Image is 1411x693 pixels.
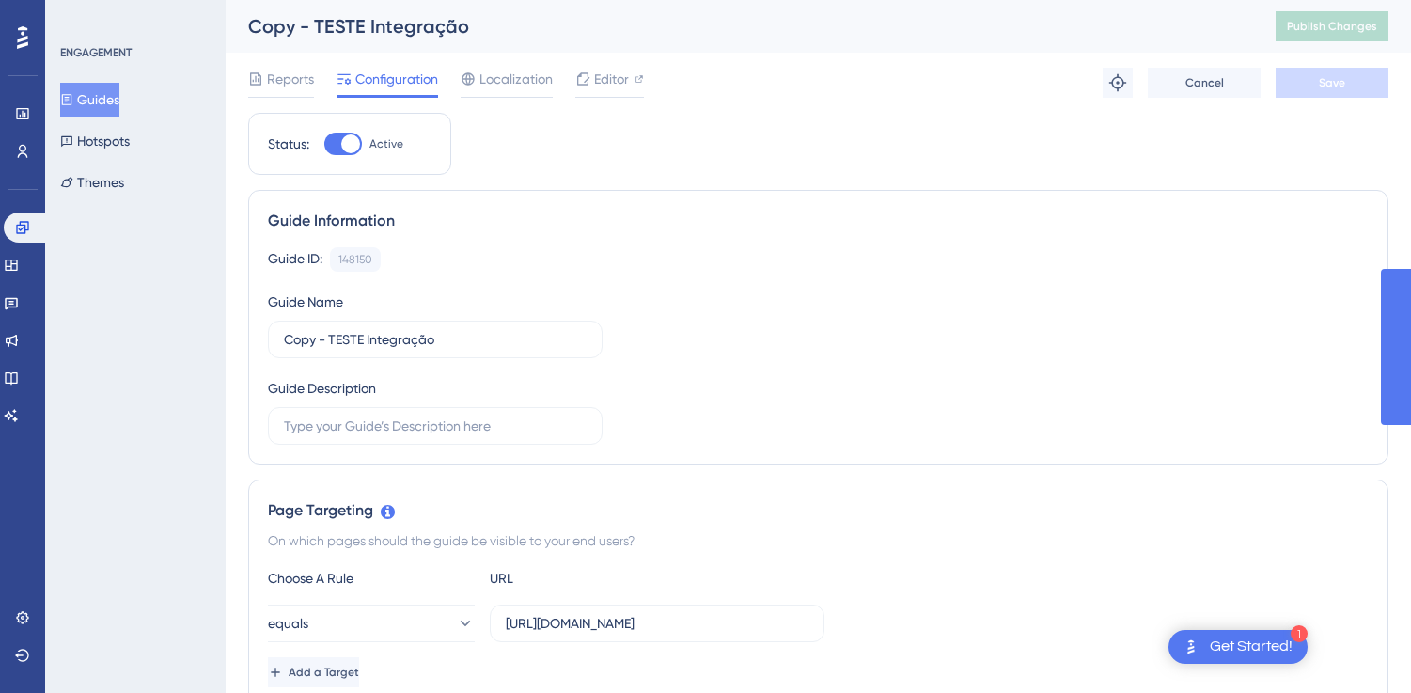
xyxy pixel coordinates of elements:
[1332,619,1388,675] iframe: UserGuiding AI Assistant Launcher
[268,499,1369,522] div: Page Targeting
[479,68,553,90] span: Localization
[1276,11,1388,41] button: Publish Changes
[1168,630,1308,664] div: Open Get Started! checklist, remaining modules: 1
[369,136,403,151] span: Active
[355,68,438,90] span: Configuration
[289,665,359,680] span: Add a Target
[248,13,1229,39] div: Copy - TESTE Integração
[1276,68,1388,98] button: Save
[1185,75,1224,90] span: Cancel
[268,612,308,635] span: equals
[268,657,359,687] button: Add a Target
[268,529,1369,552] div: On which pages should the guide be visible to your end users?
[338,252,372,267] div: 148150
[60,165,124,199] button: Themes
[268,567,475,590] div: Choose A Rule
[490,567,697,590] div: URL
[1148,68,1261,98] button: Cancel
[267,68,314,90] span: Reports
[284,329,587,350] input: Type your Guide’s Name here
[1180,636,1202,658] img: launcher-image-alternative-text
[268,605,475,642] button: equals
[268,247,322,272] div: Guide ID:
[268,291,343,313] div: Guide Name
[268,210,1369,232] div: Guide Information
[60,83,119,117] button: Guides
[268,377,376,400] div: Guide Description
[1291,625,1308,642] div: 1
[1319,75,1345,90] span: Save
[506,613,808,634] input: yourwebsite.com/path
[268,133,309,155] div: Status:
[60,124,130,158] button: Hotspots
[1210,637,1293,657] div: Get Started!
[284,416,587,436] input: Type your Guide’s Description here
[1287,19,1377,34] span: Publish Changes
[60,45,132,60] div: ENGAGEMENT
[594,68,629,90] span: Editor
